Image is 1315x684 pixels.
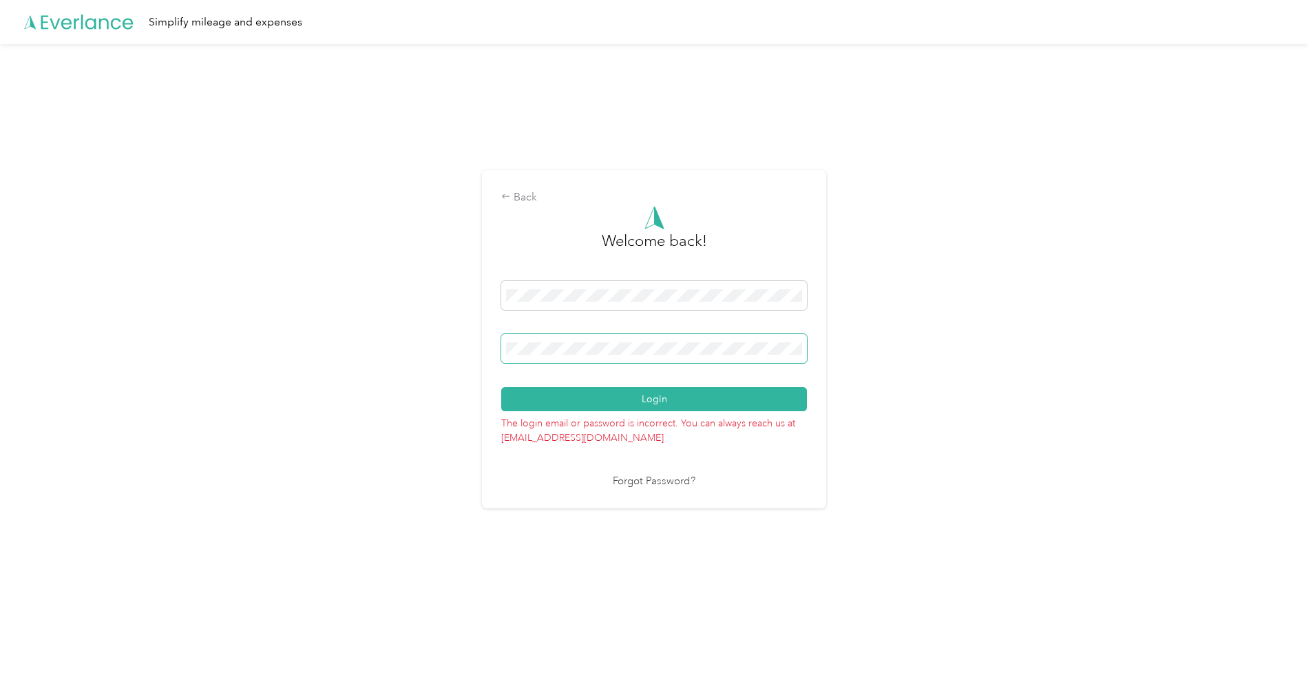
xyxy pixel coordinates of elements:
[602,229,707,267] h3: greeting
[613,474,695,490] a: Forgot Password?
[501,189,807,206] div: Back
[501,411,807,445] p: The login email or password is incorrect. You can always reach us at [EMAIL_ADDRESS][DOMAIN_NAME]
[501,387,807,411] button: Login
[149,14,302,31] div: Simplify mileage and expenses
